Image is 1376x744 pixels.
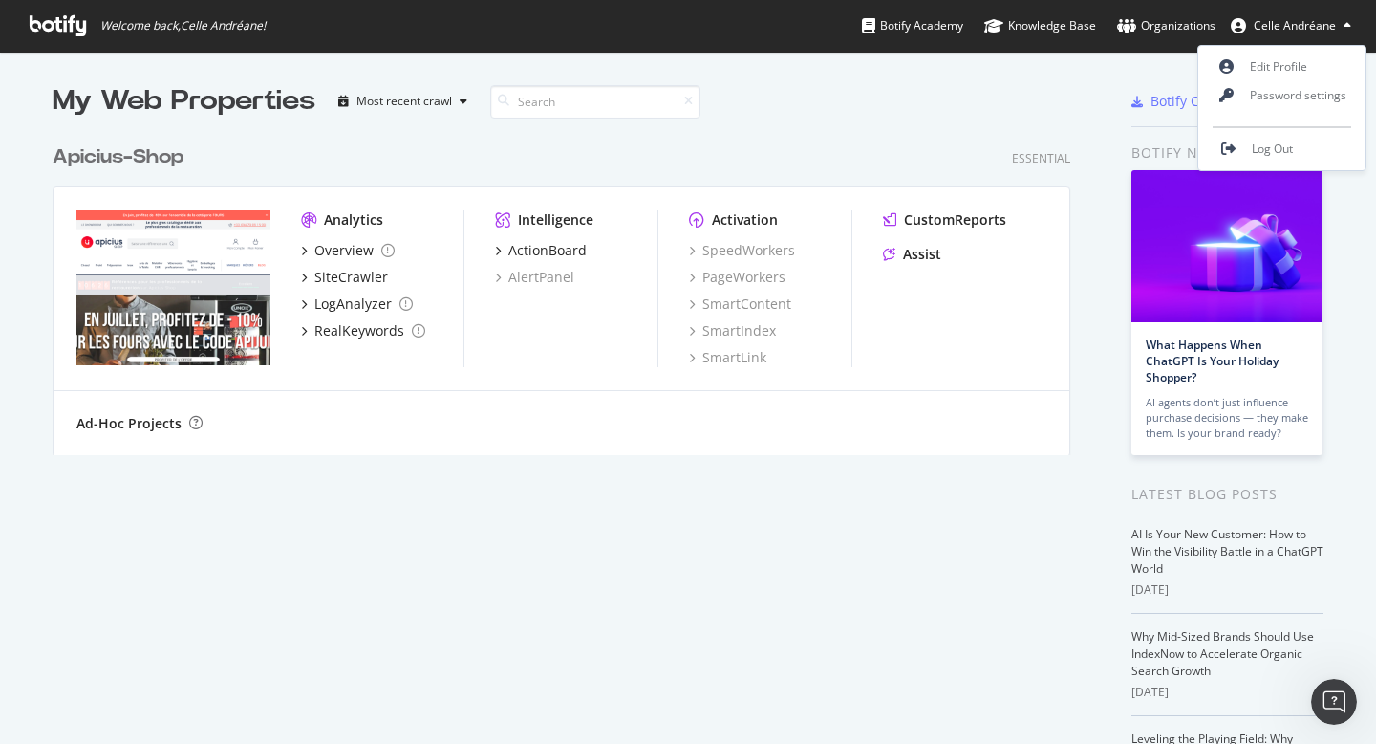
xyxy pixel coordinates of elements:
div: Intelligence [518,210,593,230]
a: SpeedWorkers [689,241,795,260]
div: Analytics [324,210,383,230]
a: LogAnalyzer [301,295,413,314]
a: AlertPanel [495,268,574,287]
a: ActionBoard [495,241,587,260]
a: Edit Profile [1198,53,1365,81]
div: ActionBoard [508,241,587,260]
div: Most recent crawl [356,96,452,107]
a: SmartLink [689,348,766,367]
div: My Web Properties [53,82,315,120]
a: Password settings [1198,81,1365,110]
div: Botify Academy [862,16,963,35]
div: RealKeywords [314,321,404,340]
a: Why Mid-Sized Brands Should Use IndexNow to Accelerate Organic Search Growth [1131,628,1314,679]
div: grid [53,120,1086,455]
a: Botify Chrome Plugin [1131,92,1285,111]
div: Assist [903,245,941,264]
a: Assist [883,245,941,264]
div: SiteCrawler [314,268,388,287]
div: LogAnalyzer [314,295,392,314]
span: Welcome back, Celle Andréane ! [100,18,266,33]
img: apicius-shop.com [76,210,270,365]
input: Search [490,85,700,119]
div: Latest Blog Posts [1131,484,1323,505]
div: CustomReports [904,210,1006,230]
div: Activation [712,210,778,230]
iframe: Intercom live chat [1311,679,1357,725]
a: Log Out [1198,135,1365,164]
div: Organizations [1117,16,1215,35]
div: Botify Chrome Plugin [1150,92,1285,111]
div: Botify news [1131,142,1323,164]
span: Log Out [1252,141,1293,157]
img: What Happens When ChatGPT Is Your Holiday Shopper? [1131,170,1322,322]
a: What Happens When ChatGPT Is Your Holiday Shopper? [1146,337,1279,385]
a: PageWorkers [689,268,785,287]
div: Apicius-Shop [53,143,183,171]
a: Apicius-Shop [53,143,191,171]
a: CustomReports [883,210,1006,230]
a: Overview [301,241,395,260]
span: Celle Andréane [1254,17,1336,33]
div: [DATE] [1131,581,1323,599]
a: SmartIndex [689,321,776,340]
button: Celle Andréane [1215,11,1366,41]
a: AI Is Your New Customer: How to Win the Visibility Battle in a ChatGPT World [1131,526,1323,577]
div: Overview [314,241,374,260]
div: AI agents don’t just influence purchase decisions — they make them. Is your brand ready? [1146,395,1308,441]
a: SmartContent [689,295,791,314]
div: [DATE] [1131,684,1323,701]
div: Essential [1012,150,1070,166]
div: Knowledge Base [984,16,1096,35]
button: Most recent crawl [331,86,475,117]
a: SiteCrawler [301,268,388,287]
a: RealKeywords [301,321,425,340]
div: Ad-Hoc Projects [76,414,182,433]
